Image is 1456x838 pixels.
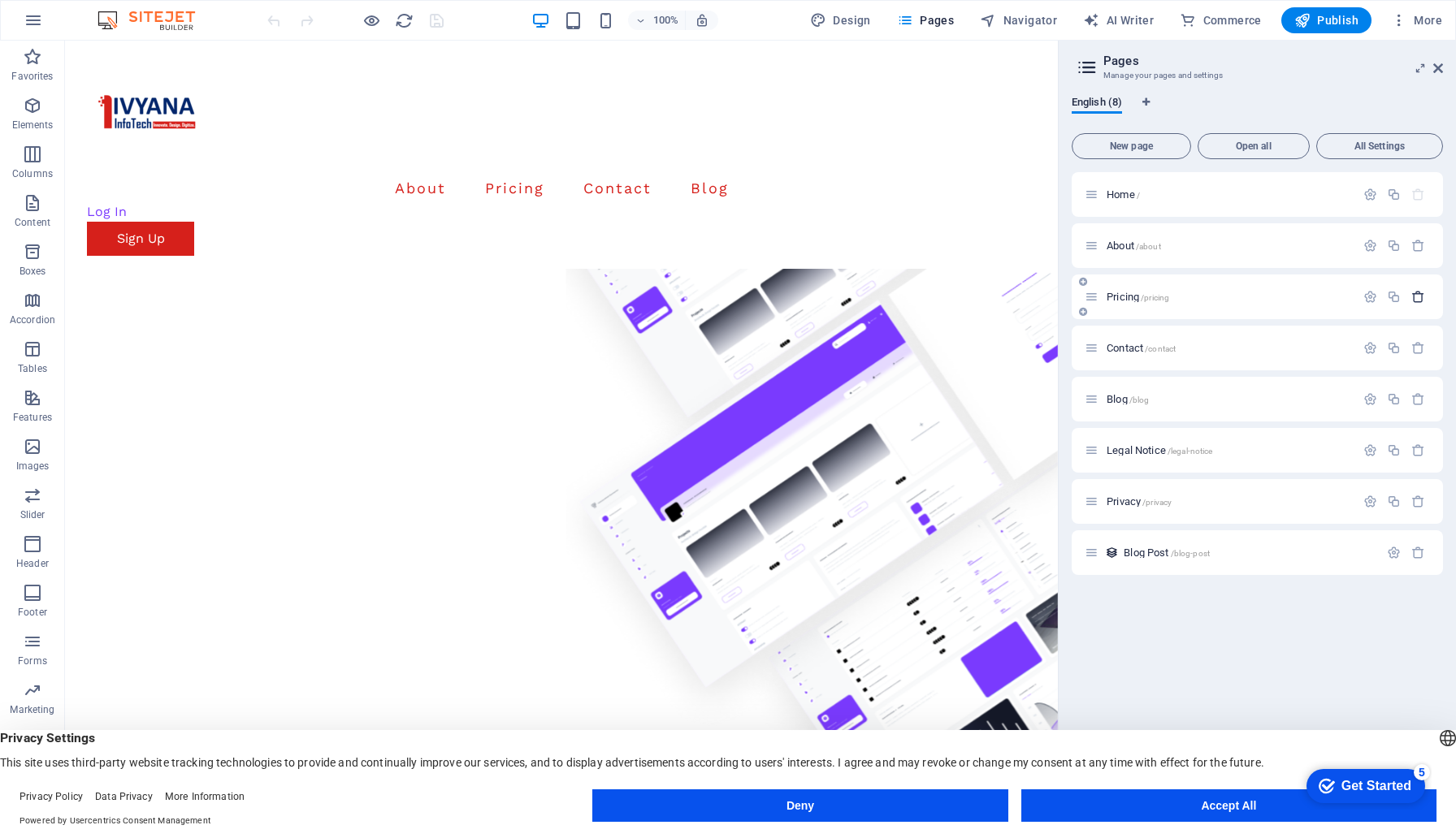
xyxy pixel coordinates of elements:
[18,654,47,667] p: Forms
[48,18,118,32] div: Get Started
[1102,343,1355,353] div: Contact/contact
[1129,395,1150,404] span: /blog
[1145,344,1176,353] span: /contact
[804,7,877,33] button: Design
[20,508,45,521] p: Slider
[1103,68,1410,83] h3: Manage your pages and settings
[1136,242,1161,251] span: /about
[1411,188,1425,201] div: The startpage cannot be deleted
[1107,240,1161,252] span: About
[652,11,678,30] h6: 100%
[1294,12,1358,28] span: Publish
[1107,393,1149,405] span: Click to open page
[1205,141,1302,151] span: Open all
[1363,392,1377,406] div: Settings
[1411,341,1425,355] div: Remove
[1198,133,1310,159] button: Open all
[890,7,960,33] button: Pages
[1387,188,1401,201] div: Duplicate
[1363,290,1377,304] div: Settings
[1142,498,1172,507] span: /privacy
[1107,291,1169,303] span: Click to open page
[1173,7,1268,33] button: Commerce
[1137,191,1140,200] span: /
[1107,342,1176,354] span: Click to open page
[1107,495,1172,508] span: Click to open page
[1411,443,1425,457] div: Remove
[19,265,46,278] p: Boxes
[1124,546,1210,559] span: Click to open page
[362,11,381,30] button: Click here to leave preview mode and continue editing
[1387,495,1401,508] div: Duplicate
[16,557,49,570] p: Header
[1387,546,1401,559] div: Settings
[1180,12,1262,28] span: Commerce
[804,7,877,33] div: Design (Ctrl+Alt+Y)
[1102,240,1355,251] div: About/about
[1102,292,1355,302] div: Pricing/pricing
[1363,188,1377,201] div: Settings
[1102,394,1355,404] div: Blog/blog
[395,11,414,30] i: Reload page
[37,761,62,763] button: 2
[1411,546,1425,559] div: Remove
[1102,445,1355,456] div: Legal Notice/legal-notice
[1411,290,1425,304] div: Remove
[1107,444,1212,456] span: Click to open page
[12,167,53,180] p: Columns
[1316,133,1443,159] button: All Settings
[1168,447,1213,456] span: /legal-notice
[1119,547,1379,558] div: Blog Post/blog-post
[1387,443,1401,457] div: Duplicate
[1171,549,1210,558] span: /blog-post
[695,13,709,28] i: On resize automatically adjust zoom level to fit chosen device.
[1324,141,1436,151] span: All Settings
[13,8,132,42] div: Get Started 5 items remaining, 0% complete
[1072,133,1191,159] button: New page
[1105,546,1119,559] div: This layout is used as a template for all items (e.g. a blog post) of this collection. The conten...
[1391,12,1442,28] span: More
[93,11,215,30] img: Editor Logo
[1107,188,1140,201] span: Click to open page
[810,12,871,28] span: Design
[12,119,54,132] p: Elements
[628,11,686,30] button: 100%
[1072,93,1122,115] span: English (8)
[1384,7,1449,33] button: More
[1102,496,1355,507] div: Privacy/privacy
[16,460,50,473] p: Images
[37,741,62,744] button: 1
[1083,12,1154,28] span: AI Writer
[15,216,50,229] p: Content
[1281,7,1371,33] button: Publish
[10,313,55,326] p: Accordion
[973,7,1064,33] button: Navigator
[980,12,1057,28] span: Navigator
[18,606,47,619] p: Footer
[1363,239,1377,253] div: Settings
[1077,7,1160,33] button: AI Writer
[1141,293,1169,302] span: /pricing
[1363,341,1377,355] div: Settings
[1387,392,1401,406] div: Duplicate
[1411,495,1425,508] div: Remove
[1387,239,1401,253] div: Duplicate
[394,11,414,30] button: reload
[1103,54,1443,68] h2: Pages
[1363,495,1377,508] div: Settings
[1411,239,1425,253] div: Remove
[120,3,136,19] div: 5
[11,70,53,83] p: Favorites
[1072,96,1443,127] div: Language Tabs
[1411,392,1425,406] div: Remove
[13,411,52,424] p: Features
[1363,443,1377,457] div: Settings
[1079,141,1184,151] span: New page
[897,12,954,28] span: Pages
[1102,189,1355,200] div: Home/
[1387,341,1401,355] div: Duplicate
[10,703,54,716] p: Marketing
[18,362,47,375] p: Tables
